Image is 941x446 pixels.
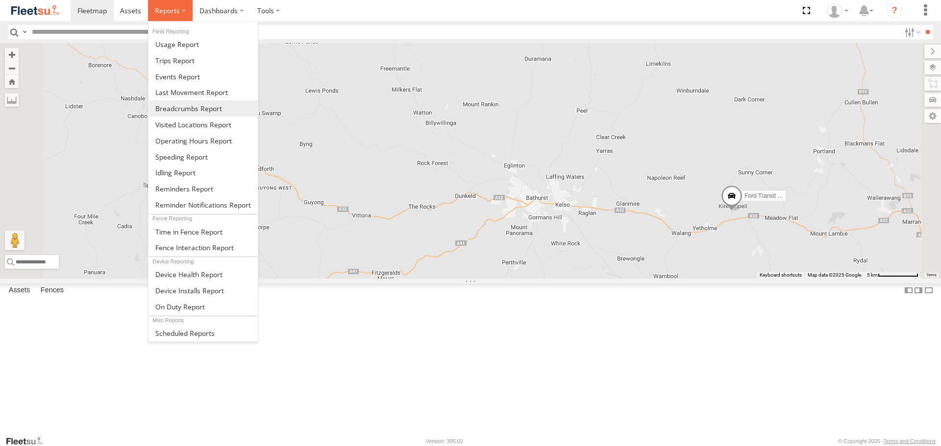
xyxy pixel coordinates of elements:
[149,117,258,133] a: Visited Locations Report
[149,52,258,69] a: Trips Report
[149,100,258,117] a: Breadcrumbs Report
[924,283,934,298] label: Hide Summary Table
[884,438,936,444] a: Terms and Conditions
[10,4,61,17] img: fleetsu-logo-horizontal.svg
[5,75,19,88] button: Zoom Home
[149,299,258,315] a: On Duty Report
[901,25,922,39] label: Search Filter Options
[149,282,258,299] a: Device Installs Report
[149,181,258,197] a: Reminders Report
[21,25,28,39] label: Search Query
[149,69,258,85] a: Full Events Report
[5,93,19,107] label: Measure
[149,239,258,256] a: Fence Interaction Report
[5,231,25,250] button: Drag Pegman onto the map to open Street View
[838,438,936,444] div: © Copyright 2025 -
[5,48,19,61] button: Zoom in
[149,84,258,100] a: Last Movement Report
[760,272,802,279] button: Keyboard shortcuts
[149,266,258,282] a: Device Health Report
[823,3,852,18] div: Stephanie Renton
[5,436,50,446] a: Visit our Website
[5,61,19,75] button: Zoom out
[149,197,258,213] a: Service Reminder Notifications Report
[149,36,258,52] a: Usage Report
[149,133,258,149] a: Asset Operating Hours Report
[914,283,923,298] label: Dock Summary Table to the Right
[744,192,791,199] span: Ford Transit 2019
[887,3,902,19] i: ?
[149,224,258,240] a: Time in Fences Report
[426,438,463,444] div: Version: 305.02
[904,283,914,298] label: Dock Summary Table to the Left
[149,325,258,341] a: Scheduled Reports
[864,272,921,279] button: Map Scale: 5 km per 79 pixels
[867,272,878,278] span: 5 km
[926,273,937,277] a: Terms
[149,149,258,165] a: Fleet Speed Report
[149,164,258,181] a: Idling Report
[36,284,69,298] label: Fences
[4,284,35,298] label: Assets
[924,109,941,123] label: Map Settings
[808,272,861,278] span: Map data ©2025 Google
